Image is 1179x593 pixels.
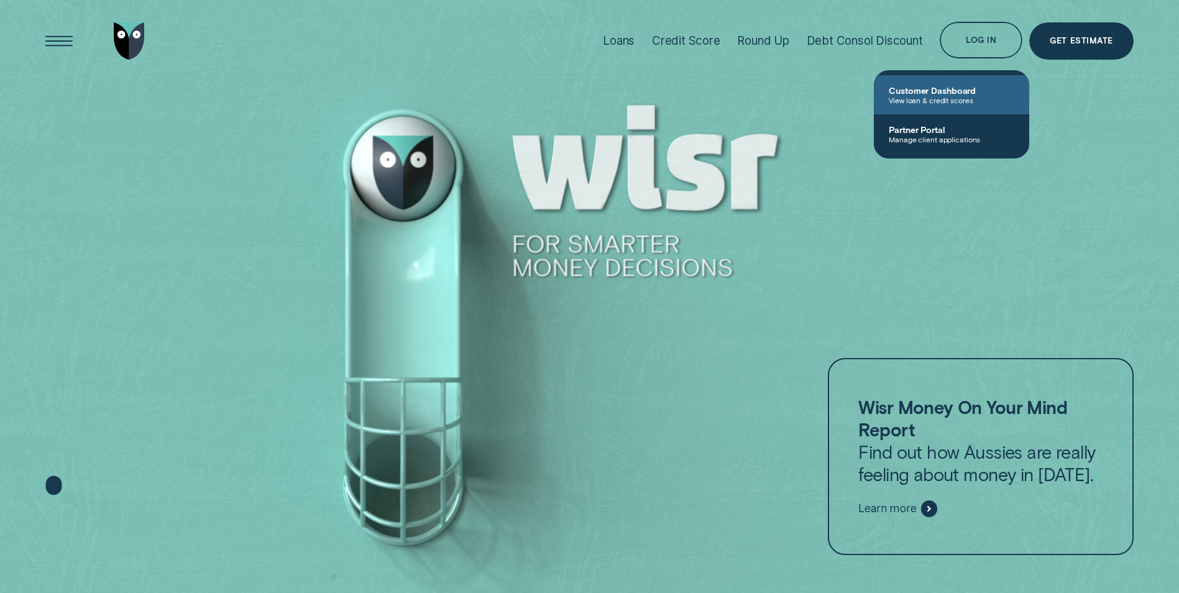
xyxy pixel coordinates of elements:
span: Manage client applications [889,135,1014,144]
img: Wisr [114,22,145,60]
span: Learn more [858,502,916,515]
div: Loans [603,34,635,48]
span: Partner Portal [889,124,1014,135]
button: Log in [940,22,1022,59]
p: Find out how Aussies are really feeling about money in [DATE]. [858,396,1103,485]
button: Open Menu [40,22,78,60]
a: Get Estimate [1029,22,1134,60]
span: Customer Dashboard [889,85,1014,96]
div: Credit Score [652,34,720,48]
a: Customer DashboardView loan & credit scores [874,75,1029,114]
a: Wisr Money On Your Mind ReportFind out how Aussies are really feeling about money in [DATE].Learn... [828,358,1134,554]
div: Debt Consol Discount [807,34,923,48]
span: View loan & credit scores [889,96,1014,104]
strong: Wisr Money On Your Mind Report [858,396,1067,440]
a: Partner PortalManage client applications [874,114,1029,154]
div: Round Up [737,34,789,48]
